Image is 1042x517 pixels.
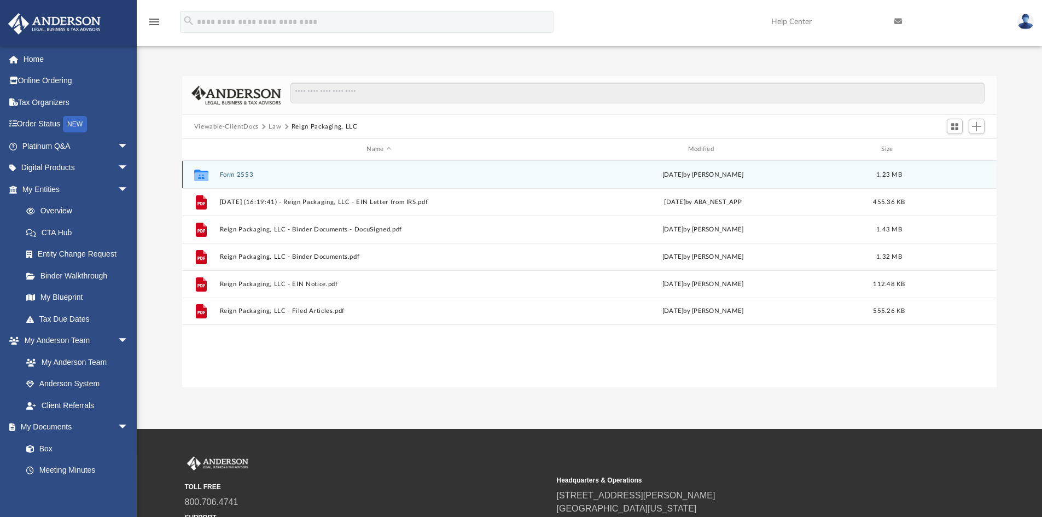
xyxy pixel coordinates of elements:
a: [STREET_ADDRESS][PERSON_NAME] [557,491,715,500]
a: My Anderson Team [15,351,134,373]
button: [DATE] (16:19:41) - Reign Packaging, LLC - EIN Letter from IRS.pdf [219,199,538,206]
div: [DATE] by [PERSON_NAME] [543,170,862,179]
div: [DATE] by ABA_NEST_APP [543,197,862,207]
div: id [187,144,214,154]
span: 555.26 KB [873,308,905,314]
span: arrow_drop_down [118,416,139,439]
div: Size [867,144,911,154]
a: Overview [15,200,145,222]
button: Add [969,119,985,134]
a: 800.706.4741 [185,497,238,507]
img: Anderson Advisors Platinum Portal [5,13,104,34]
button: Reign Packaging, LLC - EIN Notice.pdf [219,281,538,288]
a: Box [15,438,134,460]
input: Search files and folders [290,83,985,103]
button: Switch to Grid View [947,119,963,134]
button: Form 2553 [219,171,538,178]
button: Viewable-ClientDocs [194,122,259,132]
a: Digital Productsarrow_drop_down [8,157,145,179]
a: Online Ordering [8,70,145,92]
a: Platinum Q&Aarrow_drop_down [8,135,145,157]
i: search [183,15,195,27]
a: Anderson System [15,373,139,395]
div: grid [182,161,997,387]
span: arrow_drop_down [118,330,139,352]
a: Meeting Minutes [15,460,139,481]
span: 455.36 KB [873,199,905,205]
a: Entity Change Request [15,243,145,265]
a: Client Referrals [15,394,139,416]
div: Modified [543,144,863,154]
span: arrow_drop_down [118,135,139,158]
button: Reign Packaging, LLC - Filed Articles.pdf [219,307,538,315]
span: 1.23 MB [876,171,902,177]
div: NEW [63,116,87,132]
i: menu [148,15,161,28]
a: CTA Hub [15,222,145,243]
a: My Anderson Teamarrow_drop_down [8,330,139,352]
span: arrow_drop_down [118,178,139,201]
a: Tax Organizers [8,91,145,113]
div: [DATE] by [PERSON_NAME] [543,306,862,316]
img: Anderson Advisors Platinum Portal [185,456,251,470]
a: Home [8,48,145,70]
a: Binder Walkthrough [15,265,145,287]
button: Reign Packaging, LLC - Binder Documents.pdf [219,253,538,260]
button: Law [269,122,281,132]
small: Headquarters & Operations [557,475,921,485]
div: Name [219,144,538,154]
a: My Documentsarrow_drop_down [8,416,139,438]
a: [GEOGRAPHIC_DATA][US_STATE] [557,504,697,513]
a: menu [148,21,161,28]
span: arrow_drop_down [118,157,139,179]
div: [DATE] by [PERSON_NAME] [543,224,862,234]
div: id [916,144,992,154]
button: Reign Packaging, LLC - Binder Documents - DocuSigned.pdf [219,226,538,233]
div: [DATE] by [PERSON_NAME] [543,279,862,289]
a: Tax Due Dates [15,308,145,330]
small: TOLL FREE [185,482,549,492]
div: [DATE] by [PERSON_NAME] [543,252,862,262]
span: 1.43 MB [876,226,902,232]
button: Reign Packaging, LLC [292,122,358,132]
span: 1.32 MB [876,253,902,259]
span: 112.48 KB [873,281,905,287]
a: My Blueprint [15,287,139,309]
img: User Pic [1017,14,1034,30]
a: Order StatusNEW [8,113,145,136]
a: My Entitiesarrow_drop_down [8,178,145,200]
